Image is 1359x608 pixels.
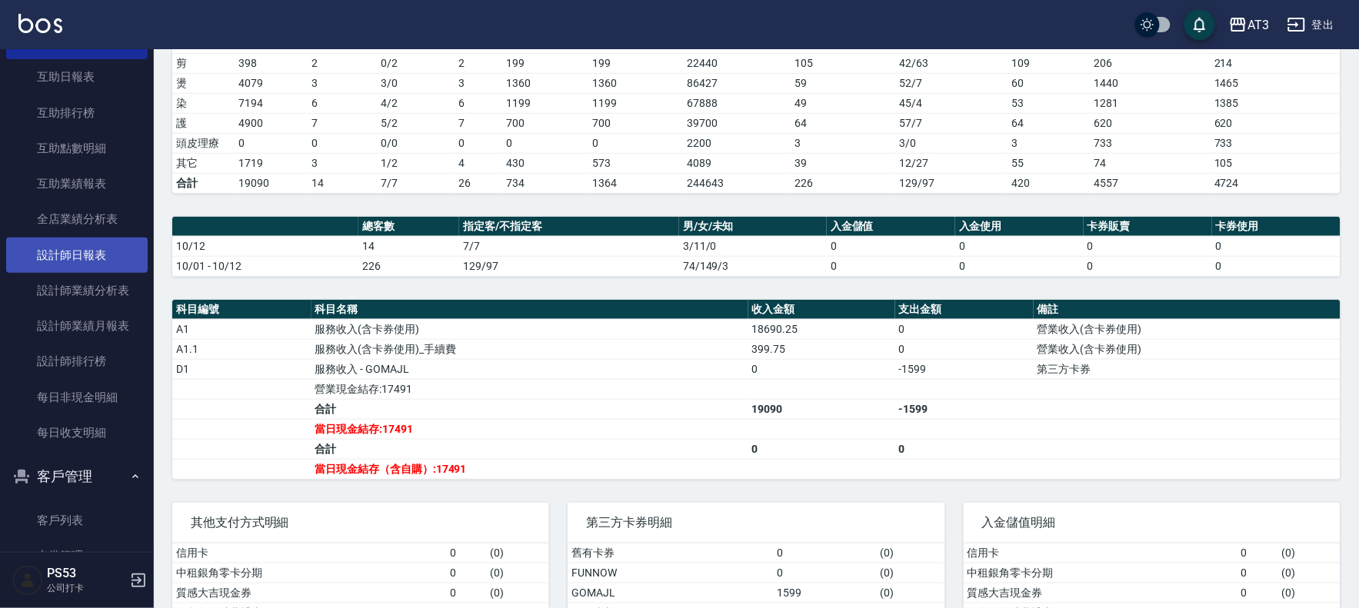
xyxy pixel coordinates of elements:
[684,93,791,113] td: 67888
[172,563,446,583] td: 中租銀角零卡分期
[982,515,1322,530] span: 入金儲值明細
[6,95,148,131] a: 互助排行榜
[235,133,308,153] td: 0
[172,217,1341,277] table: a dense table
[588,153,684,173] td: 573
[774,583,877,603] td: 1599
[774,563,877,583] td: 0
[791,53,895,73] td: 105
[877,563,945,583] td: ( 0 )
[1237,563,1278,583] td: 0
[6,131,148,166] a: 互助點數明細
[455,53,503,73] td: 2
[358,217,460,237] th: 總客數
[1211,133,1341,153] td: 733
[311,459,748,479] td: 當日現金結存（含自購）:17491
[895,93,1008,113] td: 45 / 4
[1008,133,1090,153] td: 3
[311,300,748,320] th: 科目名稱
[487,563,550,583] td: ( 0 )
[6,415,148,450] a: 每日收支明細
[47,566,125,581] h5: PS53
[172,133,235,153] td: 頭皮理療
[877,583,945,603] td: ( 0 )
[235,93,308,113] td: 7194
[235,53,308,73] td: 398
[311,339,748,359] td: 服務收入(含卡券使用)_手續費
[308,173,377,193] td: 14
[895,359,1034,379] td: -1599
[502,73,588,93] td: 1360
[955,236,1084,256] td: 0
[748,439,895,459] td: 0
[446,563,487,583] td: 0
[568,583,774,603] td: GOMAJL
[311,439,748,459] td: 合計
[679,256,827,276] td: 74/149/3
[791,93,895,113] td: 49
[1084,256,1212,276] td: 0
[172,153,235,173] td: 其它
[378,93,455,113] td: 4 / 2
[588,173,684,193] td: 1364
[502,133,588,153] td: 0
[502,53,588,73] td: 199
[877,543,945,563] td: ( 0 )
[172,300,1341,480] table: a dense table
[378,173,455,193] td: 7/7
[6,503,148,538] a: 客戶列表
[955,256,1084,276] td: 0
[588,133,684,153] td: 0
[1277,563,1341,583] td: ( 0 )
[895,73,1008,93] td: 52 / 7
[1090,133,1211,153] td: 733
[1090,73,1211,93] td: 1440
[1184,9,1215,40] button: save
[955,217,1084,237] th: 入金使用
[791,73,895,93] td: 59
[172,73,235,93] td: 燙
[748,300,895,320] th: 收入金額
[172,113,235,133] td: 護
[455,113,503,133] td: 7
[1212,217,1341,237] th: 卡券使用
[1277,543,1341,563] td: ( 0 )
[459,236,679,256] td: 7/7
[172,173,235,193] td: 合計
[586,515,926,530] span: 第三方卡券明細
[235,173,308,193] td: 19090
[895,173,1008,193] td: 129/97
[455,133,503,153] td: 0
[6,457,148,497] button: 客戶管理
[1034,359,1341,379] td: 第三方卡券
[1212,256,1341,276] td: 0
[588,93,684,113] td: 1199
[568,543,774,563] td: 舊有卡券
[1008,113,1090,133] td: 64
[308,93,377,113] td: 6
[1211,53,1341,73] td: 214
[588,53,684,73] td: 199
[172,256,358,276] td: 10/01 - 10/12
[895,153,1008,173] td: 12 / 27
[172,543,446,563] td: 信用卡
[378,53,455,73] td: 0 / 2
[378,153,455,173] td: 1 / 2
[895,319,1034,339] td: 0
[827,217,955,237] th: 入金儲值
[684,53,791,73] td: 22440
[748,339,895,359] td: 399.75
[378,113,455,133] td: 5 / 2
[502,113,588,133] td: 700
[6,166,148,201] a: 互助業績報表
[235,113,308,133] td: 4900
[1008,153,1090,173] td: 55
[1247,15,1269,35] div: AT3
[748,319,895,339] td: 18690.25
[6,380,148,415] a: 每日非現金明細
[502,173,588,193] td: 734
[1034,319,1341,339] td: 營業收入(含卡券使用)
[235,153,308,173] td: 1719
[6,308,148,344] a: 設計師業績月報表
[684,153,791,173] td: 4089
